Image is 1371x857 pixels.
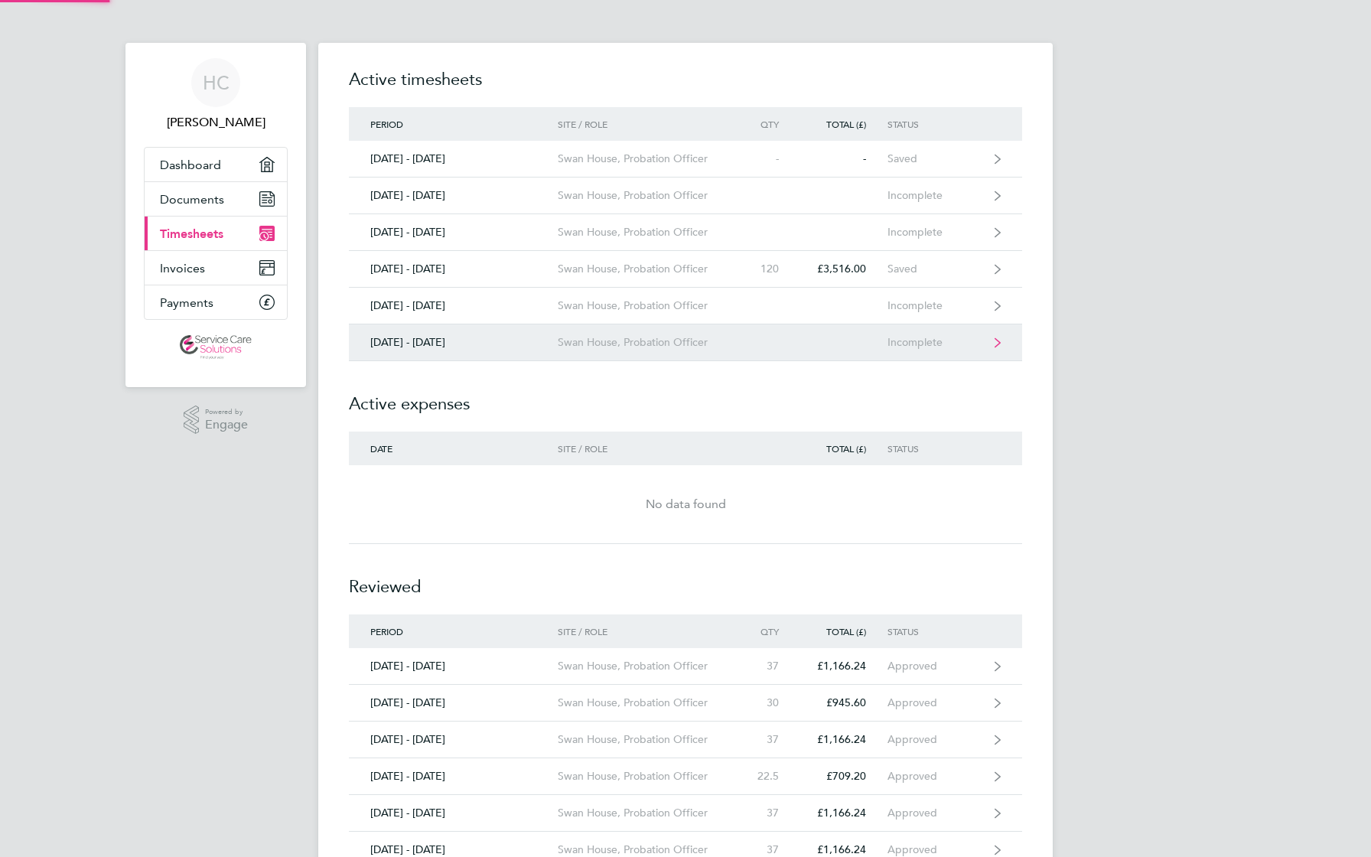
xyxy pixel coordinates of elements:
div: [DATE] - [DATE] [349,660,558,673]
div: [DATE] - [DATE] [349,336,558,349]
div: [DATE] - [DATE] [349,770,558,783]
div: Swan House, Probation Officer [558,770,733,783]
a: Documents [145,182,287,216]
div: Total (£) [800,626,887,637]
div: [DATE] - [DATE] [349,299,558,312]
span: Period [370,118,403,130]
div: Saved [887,262,982,275]
div: Swan House, Probation Officer [558,696,733,709]
h2: Active timesheets [349,67,1022,107]
span: Dashboard [160,158,221,172]
div: £945.60 [800,696,887,709]
div: Incomplete [887,336,982,349]
a: [DATE] - [DATE]Swan House, Probation Officer22.5£709.20Approved [349,758,1022,795]
a: [DATE] - [DATE]Swan House, Probation Officer--Saved [349,141,1022,178]
div: Saved [887,152,982,165]
div: No data found [349,495,1022,513]
span: Invoices [160,261,205,275]
div: Swan House, Probation Officer [558,152,733,165]
span: Powered by [205,406,248,419]
div: 22.5 [733,770,800,783]
h2: Reviewed [349,544,1022,614]
nav: Main navigation [125,43,306,387]
div: £709.20 [800,770,887,783]
div: £1,166.24 [800,843,887,856]
a: [DATE] - [DATE]Swan House, Probation Officer37£1,166.24Approved [349,795,1022,832]
div: [DATE] - [DATE] [349,696,558,709]
div: Incomplete [887,226,982,239]
a: [DATE] - [DATE]Swan House, Probation OfficerIncomplete [349,288,1022,324]
div: Status [887,626,982,637]
a: HC[PERSON_NAME] [144,58,288,132]
div: [DATE] - [DATE] [349,226,558,239]
a: Payments [145,285,287,319]
span: Period [370,625,403,637]
div: Swan House, Probation Officer [558,262,733,275]
div: Incomplete [887,189,982,202]
div: - [800,152,887,165]
div: Approved [887,843,982,856]
div: Qty [733,626,800,637]
div: - [733,152,800,165]
span: HC [203,73,230,93]
div: [DATE] - [DATE] [349,843,558,856]
div: [DATE] - [DATE] [349,152,558,165]
span: Timesheets [160,226,223,241]
img: servicecare-logo-retina.png [180,335,252,360]
div: Swan House, Probation Officer [558,843,733,856]
div: [DATE] - [DATE] [349,733,558,746]
div: Total (£) [800,119,887,129]
div: Site / Role [558,119,733,129]
div: Swan House, Probation Officer [558,660,733,673]
span: Payments [160,295,213,310]
div: 37 [733,660,800,673]
div: Swan House, Probation Officer [558,226,733,239]
div: [DATE] - [DATE] [349,806,558,820]
div: [DATE] - [DATE] [349,262,558,275]
div: 30 [733,696,800,709]
div: Swan House, Probation Officer [558,733,733,746]
span: Documents [160,192,224,207]
a: Powered byEngage [184,406,249,435]
a: Invoices [145,251,287,285]
div: £1,166.24 [800,806,887,820]
a: [DATE] - [DATE]Swan House, Probation OfficerIncomplete [349,324,1022,361]
div: Site / Role [558,443,733,454]
div: Swan House, Probation Officer [558,299,733,312]
div: Swan House, Probation Officer [558,189,733,202]
a: [DATE] - [DATE]Swan House, Probation OfficerIncomplete [349,214,1022,251]
a: [DATE] - [DATE]Swan House, Probation OfficerIncomplete [349,178,1022,214]
div: £1,166.24 [800,733,887,746]
div: Incomplete [887,299,982,312]
span: Humayun Choudhury [144,113,288,132]
div: Qty [733,119,800,129]
div: £1,166.24 [800,660,887,673]
div: 37 [733,733,800,746]
a: Dashboard [145,148,287,181]
a: [DATE] - [DATE]Swan House, Probation Officer30£945.60Approved [349,685,1022,722]
div: Status [887,443,982,454]
div: Swan House, Probation Officer [558,336,733,349]
a: [DATE] - [DATE]Swan House, Probation Officer37£1,166.24Approved [349,648,1022,685]
a: [DATE] - [DATE]Swan House, Probation Officer37£1,166.24Approved [349,722,1022,758]
div: Approved [887,770,982,783]
div: Status [887,119,982,129]
div: Swan House, Probation Officer [558,806,733,820]
div: Approved [887,733,982,746]
div: £3,516.00 [800,262,887,275]
div: 37 [733,843,800,856]
div: [DATE] - [DATE] [349,189,558,202]
div: Site / Role [558,626,733,637]
div: Total (£) [800,443,887,454]
a: Go to home page [144,335,288,360]
div: Approved [887,660,982,673]
span: Engage [205,419,248,432]
div: Approved [887,696,982,709]
div: 120 [733,262,800,275]
h2: Active expenses [349,361,1022,432]
div: 37 [733,806,800,820]
div: Date [349,443,558,454]
div: Approved [887,806,982,820]
a: Timesheets [145,217,287,250]
a: [DATE] - [DATE]Swan House, Probation Officer120£3,516.00Saved [349,251,1022,288]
